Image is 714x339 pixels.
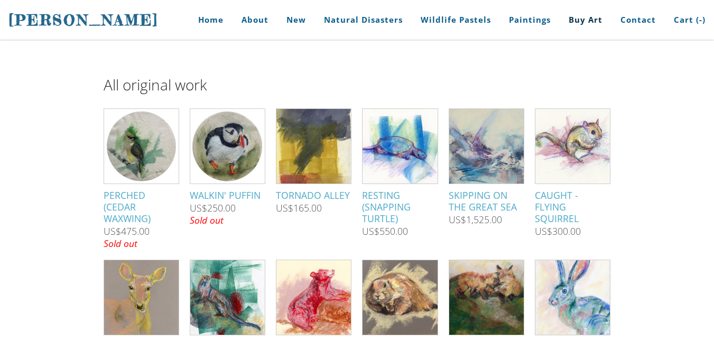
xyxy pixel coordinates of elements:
[190,213,265,227] p: Sold out
[699,14,702,25] span: -
[104,227,150,236] div: US$475.00
[276,204,322,213] div: US$165.00
[104,189,179,224] div: Perched (Cedar Waxwing)
[104,77,611,92] h2: All original work
[449,108,524,213] a: Skipping on the Great Sea
[518,109,627,184] img: s334435911736366985_p333_i2_w640.jpeg
[276,108,351,201] a: Tornado alley
[449,215,502,225] div: US$1,525.00
[449,189,524,213] div: Skipping on the Great Sea
[190,189,265,201] div: Walkin' Puffin
[8,10,159,30] a: [PERSON_NAME]
[8,11,159,29] span: [PERSON_NAME]
[535,108,610,224] a: Caught - Flying Squirrel
[276,94,351,199] img: s334435911736366985_p286_i1_w640.jpeg
[362,108,438,224] a: Resting (Snapping Turtle)
[362,227,408,236] div: US$550.00
[362,189,438,224] div: Resting (Snapping Turtle)
[190,108,265,201] a: Walkin' Puffin
[438,260,535,335] img: s334435911736366985_p362_i1_w640.jpeg
[356,109,444,184] img: s334435911736366985_p321_i1_w640.jpeg
[535,189,610,224] div: Caught - Flying Squirrel
[190,204,236,213] div: US$250.00
[104,109,179,184] img: s334435911736366985_p397_i2_w1200.jpeg
[104,108,179,224] a: Perched (Cedar Waxwing)
[104,236,179,250] p: Sold out
[347,260,452,335] img: s334435911736366985_p358_i3_w640.jpeg
[439,109,534,184] img: s334435911736366985_p327_i2_w807.jpeg
[276,189,351,201] div: Tornado alley
[535,227,581,236] div: US$300.00
[189,109,265,184] img: s334435911736366985_p396_i2_w1200.jpeg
